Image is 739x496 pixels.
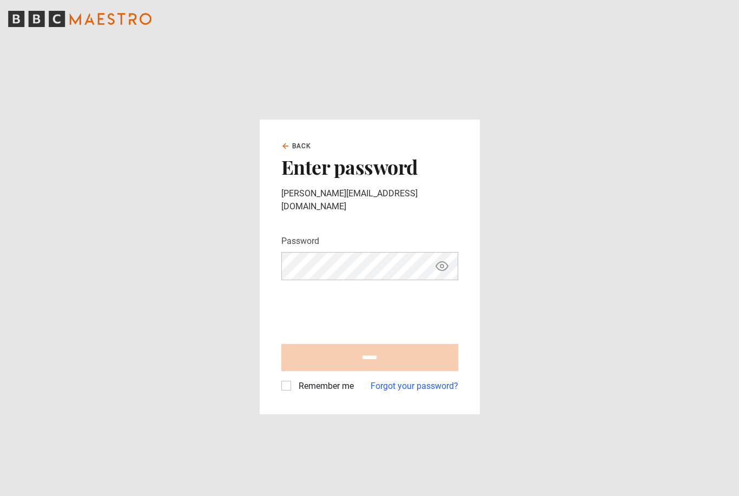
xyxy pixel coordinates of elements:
label: Remember me [294,380,354,393]
h2: Enter password [281,155,458,178]
button: Show password [433,257,451,276]
p: [PERSON_NAME][EMAIL_ADDRESS][DOMAIN_NAME] [281,187,458,213]
span: Back [292,141,312,151]
a: Back [281,141,312,151]
svg: BBC Maestro [8,11,151,27]
label: Password [281,235,319,248]
a: Forgot your password? [371,380,458,393]
iframe: reCAPTCHA [281,289,446,331]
